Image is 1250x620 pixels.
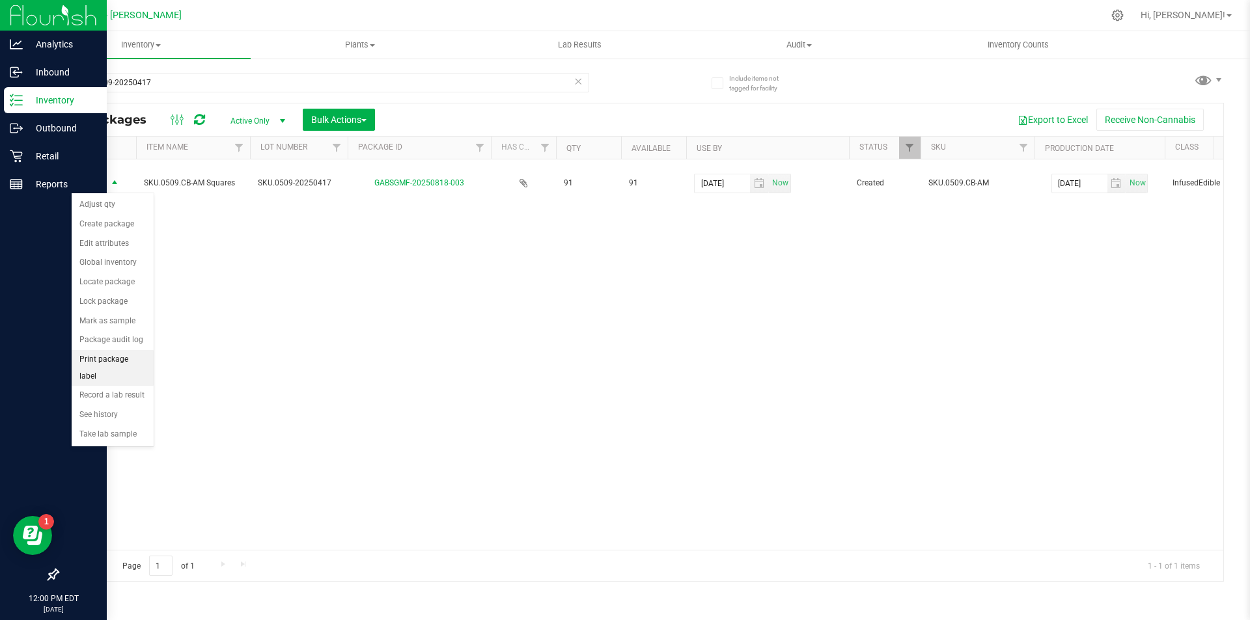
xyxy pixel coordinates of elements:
li: Take lab sample [72,425,154,444]
a: Filter [326,137,348,159]
p: [DATE] [6,604,101,614]
a: Available [632,144,671,153]
span: Hi, [PERSON_NAME]! [1141,10,1225,20]
inline-svg: Reports [10,178,23,191]
li: Print package label [72,350,154,386]
a: Status [859,142,887,152]
span: Set Current date [1126,174,1148,193]
p: Outbound [23,120,101,136]
a: Lot Number [260,142,307,152]
inline-svg: Outbound [10,122,23,135]
span: Created [857,177,913,189]
p: Inventory [23,92,101,108]
span: All Packages [68,113,160,127]
span: Lab Results [540,39,619,51]
span: Bulk Actions [311,115,367,125]
span: select [1126,174,1147,193]
span: SKU.0509-20250417 [258,177,340,189]
span: select [107,174,123,193]
span: Page of 1 [111,556,205,576]
iframe: Resource center [13,516,52,555]
p: Reports [23,176,101,192]
li: See history [72,405,154,425]
a: Plants [251,31,470,59]
iframe: Resource center unread badge [38,514,54,530]
p: Inbound [23,64,101,80]
a: Filter [535,137,556,159]
a: SKU [931,142,946,152]
a: Inventory Counts [909,31,1128,59]
span: Audit [690,39,908,51]
span: select [1107,174,1126,193]
button: Export to Excel [1009,109,1096,131]
a: Qty [566,144,581,153]
span: Clear [574,73,583,90]
p: Retail [23,148,101,164]
p: 12:00 PM EDT [6,593,101,604]
a: Filter [469,137,491,159]
a: Use By [697,144,722,153]
span: GA1 - [PERSON_NAME] [85,10,182,21]
li: Adjust qty [72,195,154,215]
span: Include items not tagged for facility [729,74,794,93]
a: Inventory [31,31,251,59]
input: Search Package ID, Item Name, SKU, Lot or Part Number... [57,73,589,92]
button: Receive Non-Cannabis [1096,109,1204,131]
inline-svg: Retail [10,150,23,163]
li: Global inventory [72,253,154,273]
span: Inventory [31,39,251,51]
p: Analytics [23,36,101,52]
input: 1 [149,556,173,576]
button: Bulk Actions [303,109,375,131]
a: Item Name [146,142,188,152]
span: select [769,174,790,193]
a: GABSGMF-20250818-003 [374,178,464,187]
inline-svg: Inventory [10,94,23,107]
th: Has COA [491,137,556,159]
inline-svg: Analytics [10,38,23,51]
li: Record a lab result [72,386,154,405]
a: Audit [689,31,909,59]
span: SKU.0509.CB-AM [928,177,1027,189]
li: Package audit log [72,330,154,350]
inline-svg: Inbound [10,66,23,79]
a: Class [1175,142,1199,152]
li: Locate package [72,273,154,292]
a: Filter [899,137,921,159]
li: Lock package [72,292,154,312]
li: Edit attributes [72,234,154,254]
div: Manage settings [1109,9,1126,21]
a: Lab Results [470,31,689,59]
li: Create package [72,215,154,234]
li: Mark as sample [72,312,154,331]
span: Inventory Counts [970,39,1066,51]
span: Set Current date [769,174,791,193]
span: SKU.0509.CB-AM Squares [144,177,242,189]
span: 1 - 1 of 1 items [1137,556,1210,575]
span: 91 [629,177,678,189]
span: 91 [564,177,613,189]
span: select [750,174,769,193]
a: Filter [1013,137,1035,159]
a: Package ID [358,142,402,152]
a: Production Date [1045,144,1114,153]
a: Filter [229,137,250,159]
span: Plants [251,39,469,51]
